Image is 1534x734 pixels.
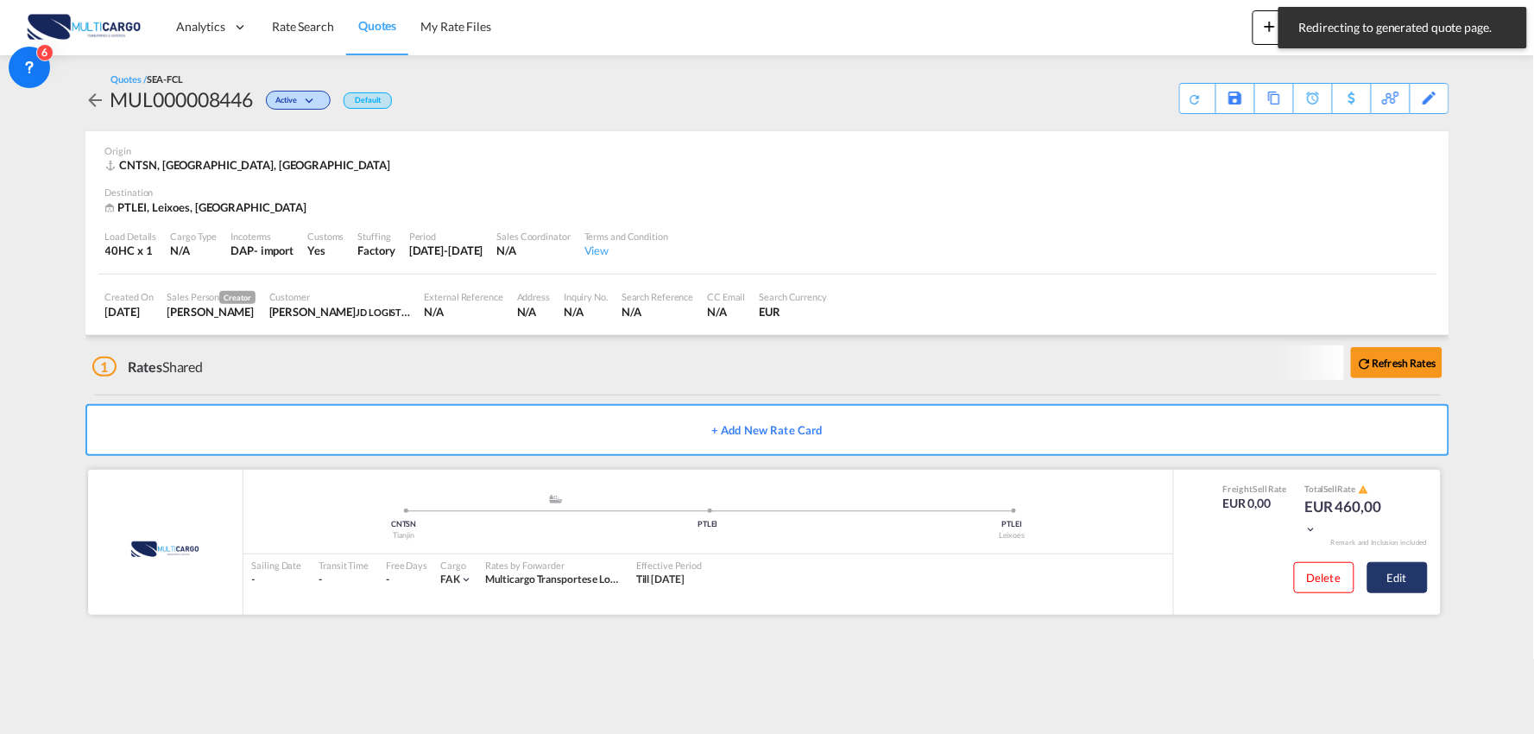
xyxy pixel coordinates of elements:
div: Yes [307,243,344,258]
span: Rate Search [272,19,334,34]
div: Quote PDF is not available at this time [1189,84,1207,106]
div: 40HC x 1 [105,243,157,258]
div: CNTSN, Tianjin, Asia [105,157,395,173]
div: CNTSN [252,519,556,530]
div: Stuffing [358,230,395,243]
div: Customs [307,230,344,243]
span: Multicargo Transportes e Logistica [485,573,640,585]
div: Effective Period [636,559,702,572]
md-icon: icon-chevron-down [460,573,472,585]
span: Quotes [358,18,396,33]
div: Leila Liang [269,304,411,320]
div: Multicargo Transportes e Logistica [485,573,619,587]
button: Delete [1294,562,1354,593]
div: icon-arrow-left [85,85,110,113]
div: N/A [517,304,550,320]
div: Change Status Here [253,85,335,113]
md-icon: icon-chevron-down [301,97,322,106]
span: Redirecting to generated quote page. [1294,19,1512,36]
span: Rates [128,358,162,375]
div: - [386,573,389,587]
button: icon-plus 400-fgNewicon-chevron-down [1253,10,1331,45]
div: MUL000008446 [110,85,254,113]
div: Inquiry No. [564,290,608,303]
div: N/A [564,304,608,320]
div: Change Status Here [266,91,331,110]
button: icon-alert [1357,484,1369,497]
div: Created On [105,290,154,303]
div: Sales Coordinator [497,230,571,243]
div: Save As Template [1216,84,1254,113]
div: Remark and Inclusion included [1318,538,1441,547]
md-icon: icon-refresh [1357,356,1373,371]
button: icon-refreshRefresh Rates [1351,347,1442,378]
div: Transit Time [319,559,369,572]
span: CNTSN, [GEOGRAPHIC_DATA], [GEOGRAPHIC_DATA] [120,158,391,172]
div: 15 Sep 2025 [105,304,154,320]
span: Sell [1253,484,1268,494]
span: JD LOGISTICS [356,305,415,319]
span: Creator [219,291,255,304]
b: Refresh Rates [1373,357,1436,370]
div: Search Currency [760,290,828,303]
div: Load Details [105,230,157,243]
div: PTLEI [556,519,860,530]
span: Sell [1324,484,1338,494]
md-icon: icon-chevron-down [1304,523,1316,535]
div: Origin [105,144,1430,157]
div: Cargo [440,559,472,572]
div: Total Rate [1304,483,1391,497]
div: Factory Stuffing [358,243,395,258]
div: - [319,573,369,587]
div: Rates by Forwarder [485,559,619,572]
div: EUR [760,304,828,320]
div: Address [517,290,550,303]
div: Default [344,92,391,109]
button: Edit [1367,562,1428,593]
md-icon: icon-alert [1359,484,1369,495]
span: 1 [92,357,117,376]
img: 82db67801a5411eeacfdbd8acfa81e61.png [26,8,142,47]
span: My Rate Files [420,19,491,34]
div: - import [254,243,294,258]
div: - [252,573,302,587]
img: MultiCargo [108,528,222,571]
span: Active [275,95,300,111]
div: Shared [92,358,204,376]
md-icon: icon-refresh [1187,91,1204,108]
md-icon: icon-plus 400-fg [1259,16,1280,36]
div: N/A [622,304,693,320]
div: Free Days [386,559,427,572]
div: DAP [230,243,254,258]
div: PTLEI, Leixoes, Europe [105,199,312,216]
div: PTLEI [860,519,1164,530]
div: N/A [497,243,571,258]
div: Search Reference [622,290,693,303]
div: Terms and Condition [584,230,668,243]
div: Cargo Type [170,230,217,243]
div: CC Email [707,290,745,303]
div: EUR 460,00 [1304,497,1391,538]
div: Tianjin [252,530,556,541]
div: Sales Person [167,290,256,304]
div: Freight Rate [1223,483,1288,495]
md-icon: icon-arrow-left [85,90,106,111]
span: FAK [440,573,460,585]
div: Destination [105,186,1430,199]
div: Leixoes [860,530,1164,541]
div: Till 12 Oct 2025 [636,573,685,587]
div: Period [409,230,483,243]
md-icon: assets/icons/custom/ship-fill.svg [546,495,566,503]
span: SEA-FCL [147,73,183,85]
div: View [584,243,668,258]
span: Analytics [176,18,225,35]
div: N/A [425,304,503,320]
div: Quotes /SEA-FCL [111,73,184,85]
div: N/A [170,243,217,258]
span: Till [DATE] [636,573,685,585]
div: External Reference [425,290,503,303]
div: Sailing Date [252,559,302,572]
span: New [1259,19,1324,33]
button: + Add New Rate Card [85,404,1449,456]
div: 11 Sep 2026 [409,243,483,258]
